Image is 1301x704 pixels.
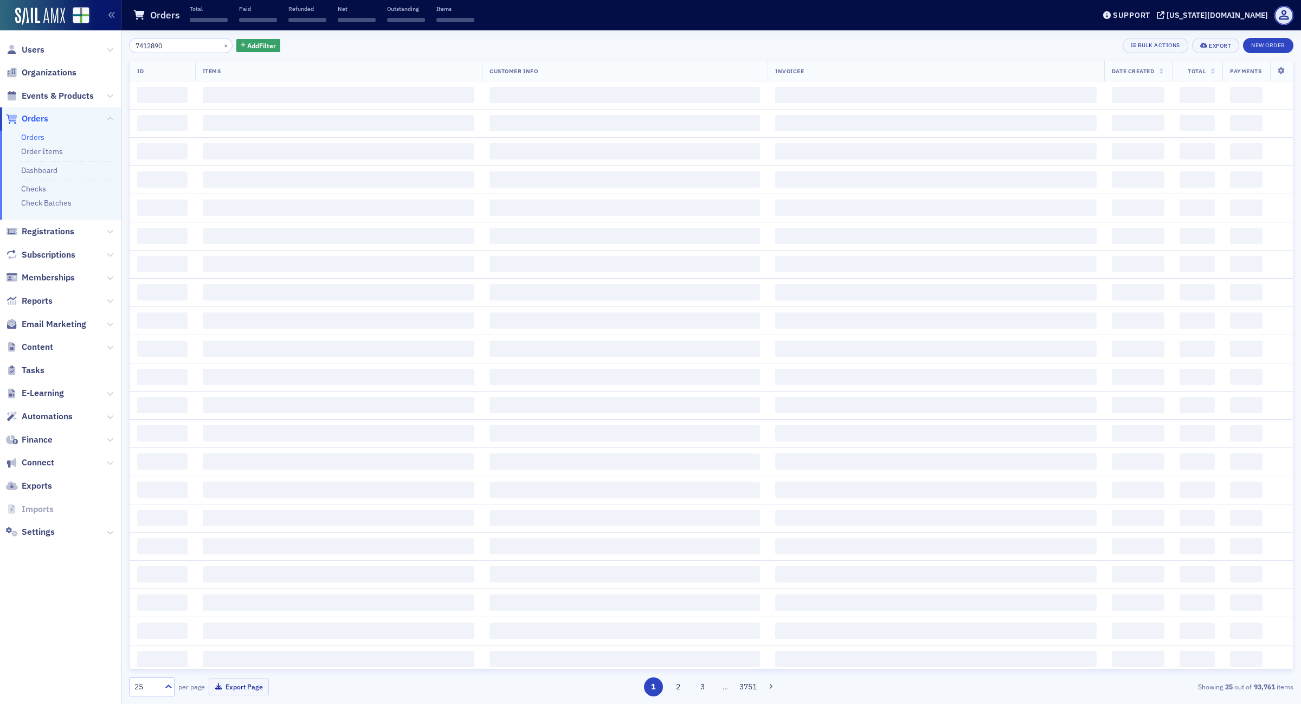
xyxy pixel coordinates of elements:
[137,143,188,159] span: ‌
[775,594,1097,611] span: ‌
[22,434,53,446] span: Finance
[22,457,54,469] span: Connect
[15,8,65,25] a: SailAMX
[490,594,760,611] span: ‌
[338,5,376,12] p: Net
[203,397,475,413] span: ‌
[21,146,63,156] a: Order Items
[1230,143,1263,159] span: ‌
[6,503,54,515] a: Imports
[137,651,188,667] span: ‌
[490,256,760,272] span: ‌
[21,132,44,142] a: Orders
[1180,397,1215,413] span: ‌
[490,143,760,159] span: ‌
[22,90,94,102] span: Events & Products
[1112,256,1164,272] span: ‌
[6,411,73,423] a: Automations
[1112,87,1164,103] span: ‌
[1223,682,1234,692] strong: 25
[1180,228,1215,244] span: ‌
[1180,623,1215,639] span: ‌
[1230,425,1263,441] span: ‌
[739,677,758,696] button: 3751
[1180,369,1215,385] span: ‌
[1230,623,1263,639] span: ‌
[203,115,475,131] span: ‌
[1180,651,1215,667] span: ‌
[387,18,425,22] span: ‌
[288,18,326,22] span: ‌
[490,228,760,244] span: ‌
[203,538,475,554] span: ‌
[203,284,475,300] span: ‌
[775,67,804,75] span: Invoicee
[1180,284,1215,300] span: ‌
[1230,256,1263,272] span: ‌
[137,566,188,583] span: ‌
[288,5,326,12] p: Refunded
[203,594,475,611] span: ‌
[1180,171,1215,188] span: ‌
[221,40,231,50] button: ×
[490,369,760,385] span: ‌
[1230,87,1263,103] span: ‌
[137,228,188,244] span: ‌
[6,226,74,238] a: Registrations
[490,171,760,188] span: ‌
[1180,115,1215,131] span: ‌
[22,295,53,307] span: Reports
[1180,341,1215,357] span: ‌
[775,651,1097,667] span: ‌
[1112,228,1164,244] span: ‌
[203,87,475,103] span: ‌
[1230,369,1263,385] span: ‌
[22,387,64,399] span: E-Learning
[203,200,475,216] span: ‌
[6,318,86,330] a: Email Marketing
[1157,11,1272,19] button: [US_STATE][DOMAIN_NAME]
[150,9,180,22] h1: Orders
[775,623,1097,639] span: ‌
[1138,42,1180,48] div: Bulk Actions
[1123,38,1188,53] button: Bulk Actions
[1230,67,1261,75] span: Payments
[21,165,57,175] a: Dashboard
[1180,256,1215,272] span: ‌
[436,18,474,22] span: ‌
[490,115,760,131] span: ‌
[203,228,475,244] span: ‌
[775,397,1097,413] span: ‌
[1112,341,1164,357] span: ‌
[1112,482,1164,498] span: ‌
[1274,6,1293,25] span: Profile
[137,510,188,526] span: ‌
[209,679,269,695] button: Export Page
[1180,87,1215,103] span: ‌
[22,411,73,423] span: Automations
[239,18,277,22] span: ‌
[203,482,475,498] span: ‌
[203,171,475,188] span: ‌
[1113,10,1150,20] div: Support
[775,482,1097,498] span: ‌
[22,113,48,125] span: Orders
[203,341,475,357] span: ‌
[1230,312,1263,329] span: ‌
[137,284,188,300] span: ‌
[490,397,760,413] span: ‌
[137,256,188,272] span: ‌
[775,284,1097,300] span: ‌
[6,434,53,446] a: Finance
[1112,538,1164,554] span: ‌
[775,566,1097,583] span: ‌
[1180,566,1215,583] span: ‌
[775,143,1097,159] span: ‌
[137,115,188,131] span: ‌
[775,228,1097,244] span: ‌
[203,143,475,159] span: ‌
[6,387,64,399] a: E-Learning
[6,526,55,538] a: Settings
[137,482,188,498] span: ‌
[1112,312,1164,329] span: ‌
